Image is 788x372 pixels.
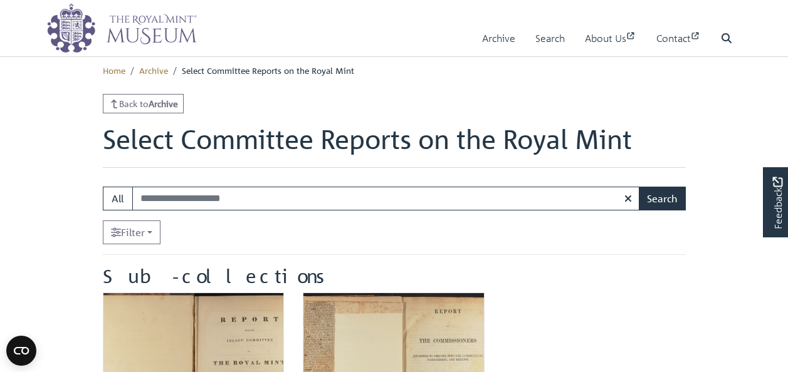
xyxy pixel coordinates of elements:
a: Back toArchive [103,94,184,113]
input: Search this volume... [132,187,640,210]
span: Feedback [770,177,785,229]
span: Select Committee Reports on the Royal Mint [182,65,354,76]
a: Contact [656,21,701,56]
a: Archive [139,65,168,76]
a: Filter [103,220,160,244]
strong: Archive [149,98,178,109]
button: Open CMP widget [6,336,36,366]
a: Archive [482,21,515,56]
a: Search [535,21,565,56]
button: Search [639,187,686,210]
img: logo_wide.png [46,3,197,53]
a: About Us [585,21,636,56]
a: Home [103,65,125,76]
a: Would you like to provide feedback? [763,167,788,237]
h2: Sub-collections [103,265,686,287]
h1: Select Committee Reports on the Royal Mint [103,123,686,167]
button: All [103,187,133,210]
